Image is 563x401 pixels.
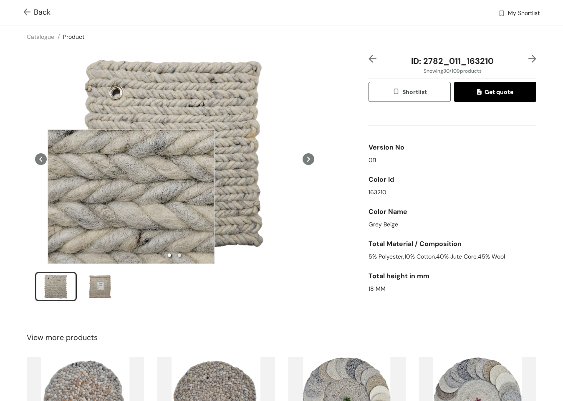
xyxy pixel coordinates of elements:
[369,284,536,293] div: 18 MM
[424,67,482,75] span: Showing 30 / 109 products
[369,139,536,156] div: Version No
[369,188,536,197] div: 163210
[454,82,536,102] button: quoteGet quote
[27,332,98,343] span: View more products
[35,272,77,301] li: slide item 1
[411,56,494,66] span: ID: 2782_011_163210
[508,9,540,19] span: My Shortlist
[27,33,54,41] a: Catalogue
[477,89,484,96] img: quote
[369,252,536,261] div: 5% Polyester,10% Cotton,40% Jute Core,45% Wool
[369,268,536,284] div: Total height in mm
[23,7,50,18] span: Back
[369,82,451,102] button: wishlistShortlist
[63,33,84,41] a: Product
[498,10,505,18] img: wishlist
[23,8,34,17] img: Go back
[369,171,536,188] div: Color Id
[369,156,536,165] div: 011
[369,236,536,252] div: Total Material / Composition
[58,33,60,41] span: /
[168,254,171,257] li: slide item 1
[369,203,536,220] div: Color Name
[477,87,513,96] span: Get quote
[369,220,536,229] div: Grey Beige
[369,55,376,63] img: left
[178,254,181,257] li: slide item 2
[392,88,402,97] img: wishlist
[392,87,427,97] span: Shortlist
[79,272,121,301] li: slide item 2
[528,55,536,63] img: right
